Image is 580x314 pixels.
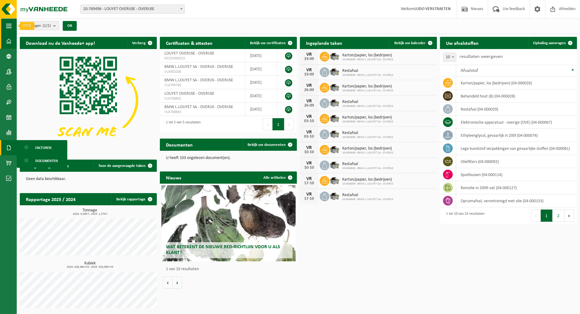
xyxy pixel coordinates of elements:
a: Documenten [18,155,66,166]
div: VR [303,130,315,135]
img: WB-5000-GAL-GY-01 [329,97,340,108]
a: Wat betekent de nieuwe RED-richtlijn voor u als klant? [161,185,296,261]
div: 03-10 [303,119,315,123]
td: [DATE] [245,103,277,116]
span: 10-904949 - BMW L.LOUYET SA - OVERIJS [342,89,393,93]
span: BMW L.LOUYET SA - OVERIJS - OVERIJSE [164,65,233,69]
button: Previous [531,210,541,222]
span: 10-769496 - LOUYET OVERIJSE - OVERIJSE [80,5,185,14]
div: VR [303,99,315,104]
span: 10-904949 - BMW L.LOUYET SA - OVERIJS [342,120,393,124]
span: BMW L.LOUYET SA - OVERIJS - OVERIJSE [164,78,233,83]
td: [DATE] [245,76,277,89]
span: 10-904949 - BMW L.LOUYET SA - OVERIJS [342,104,393,108]
div: VR [303,176,315,181]
label: resultaten weergeven [459,54,503,59]
span: 10-904949 - BMW L.LOUYET SA - OVERIJS [342,73,393,77]
span: Karton/papier, los (bedrijven) [342,146,393,151]
button: Previous [263,118,272,130]
p: U heeft 103 ongelezen document(en). [166,156,291,160]
div: VR [303,68,315,72]
img: WB-5000-GAL-GY-01 [329,191,340,201]
td: behandeld hout (B) (04-000028) [456,90,577,103]
span: LOUYET OVERIJSE - OVERIJSE [164,91,214,96]
div: 17-10 [303,181,315,185]
div: 10-10 [303,166,315,170]
td: elektronische apparatuur - overige (OVE) (04-000067) [456,116,577,129]
span: Ophaling aanvragen [533,41,566,45]
span: VLA903208 [164,69,241,74]
button: 2 [553,210,564,222]
span: Vestigingen [23,21,51,30]
div: 03-10 [303,135,315,139]
td: karton/papier, los (bedrijven) (04-000026) [456,76,577,90]
span: Afvalstof [461,68,478,73]
span: Restafval [342,131,393,136]
td: [DATE] [245,89,277,103]
p: 1 van 10 resultaten [166,267,294,271]
td: [DATE] [245,62,277,76]
button: 1 [541,210,553,222]
img: WB-5000-GAL-GY-01 [329,144,340,154]
button: Vestigingen(2/2) [20,21,59,30]
span: 10-904949 - BMW L.LOUYET SA - OVERIJS [342,182,393,186]
span: BMW L.LOUYET SA - OVERIJS - OVERIJSE [164,105,233,109]
a: Ophaling aanvragen [528,37,576,49]
h2: Certificaten & attesten [160,37,219,49]
span: Restafval [342,69,393,73]
a: Facturen [18,142,66,153]
span: 10-904949 - BMW L.LOUYET SA - OVERIJS [342,167,393,170]
span: VLA708862 [164,96,241,101]
img: WB-5000-GAL-GY-01 [329,66,340,77]
span: Bekijk uw certificaten [250,41,286,45]
span: 2024: 0,560 t - 2025: 1,570 t [23,213,157,216]
div: VR [303,114,315,119]
a: Bekijk uw documenten [243,139,296,151]
h2: Uw afvalstoffen [440,37,485,49]
td: spuitbussen (04-000114) [456,168,577,181]
span: Bekijk uw kalender [394,41,426,45]
h2: Documenten [160,139,199,150]
span: 10 [443,53,456,62]
button: OK [63,21,77,31]
span: Wat betekent de nieuwe RED-richtlijn voor u als klant? [166,245,280,255]
button: Vorige [163,277,173,289]
h3: Kubiek [23,261,157,269]
span: 10-904949 - BMW L.LOUYET SA - OVERIJS [342,198,393,201]
div: 26-09 [303,88,315,92]
img: WB-5000-GAL-GY-01 [329,129,340,139]
h2: Rapportage 2025 / 2024 [20,193,82,205]
h3: Tonnage [23,208,157,216]
span: Karton/papier, los (bedrijven) [342,115,393,120]
span: Karton/papier, los (bedrijven) [342,177,393,182]
span: VLA708863 [164,110,241,115]
div: 19-09 [303,57,315,61]
button: Next [564,210,574,222]
span: Restafval [342,162,393,167]
span: VLA709706 [164,83,241,88]
div: VR [303,83,315,88]
span: Facturen [35,142,51,153]
img: WB-5000-GAL-GY-01 [329,175,340,185]
div: 17-10 [303,197,315,201]
td: restafval (04-000029) [456,103,577,116]
span: 10-904949 - BMW L.LOUYET SA - OVERIJS [342,58,393,62]
span: Karton/papier, los (bedrijven) [342,53,393,58]
img: WB-5000-GAL-GY-01 [329,160,340,170]
img: Download de VHEPlus App [20,49,157,152]
div: VR [303,161,315,166]
td: [DATE] [245,49,277,62]
img: WB-5000-GAL-GY-01 [329,82,340,92]
span: 10-769496 - LOUYET OVERIJSE - OVERIJSE [81,5,185,13]
a: Bekijk uw kalender [389,37,436,49]
span: Karton/papier, los (bedrijven) [342,84,393,89]
td: oliefilters (04-000092) [456,155,577,168]
a: Alle artikelen [258,171,296,184]
span: Toon de aangevraagde taken [98,164,146,168]
button: Verberg [127,37,156,49]
span: RED25008225 [164,56,241,61]
button: 1 [272,118,284,130]
td: lege kunststof verpakkingen van gevaarlijke stoffen (04-000081) [456,142,577,155]
div: 19-09 [303,72,315,77]
count: (2/2) [43,24,51,28]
